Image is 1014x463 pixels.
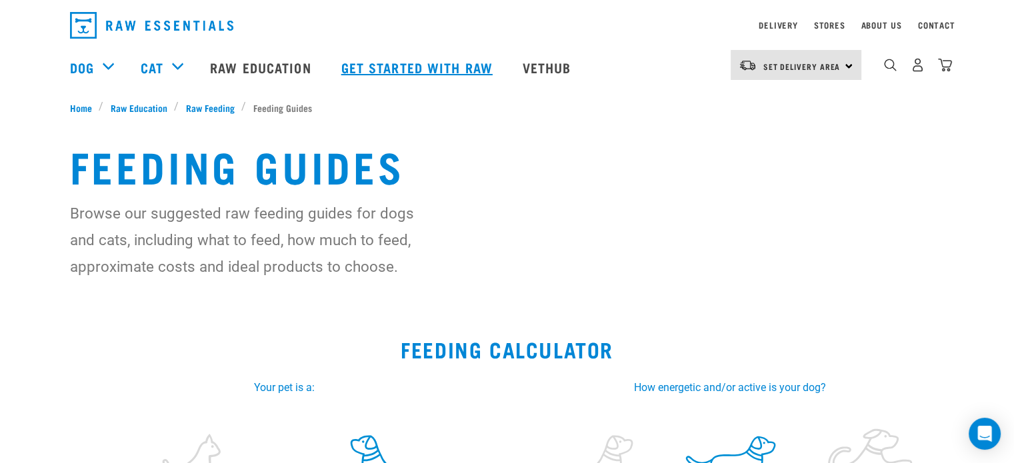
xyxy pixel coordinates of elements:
[884,59,897,71] img: home-icon-1@2x.png
[759,23,797,27] a: Delivery
[70,57,94,77] a: Dog
[918,23,955,27] a: Contact
[16,337,998,361] h2: Feeding Calculator
[938,58,952,72] img: home-icon@2x.png
[141,57,163,77] a: Cat
[70,141,945,189] h1: Feeding Guides
[70,200,420,280] p: Browse our suggested raw feeding guides for dogs and cats, including what to feed, how much to fe...
[103,101,174,115] a: Raw Education
[763,64,841,69] span: Set Delivery Area
[70,101,92,115] span: Home
[328,41,509,94] a: Get started with Raw
[197,41,327,94] a: Raw Education
[78,380,491,396] label: Your pet is a:
[969,418,1001,450] div: Open Intercom Messenger
[814,23,845,27] a: Stores
[70,101,99,115] a: Home
[111,101,167,115] span: Raw Education
[70,101,945,115] nav: breadcrumbs
[509,41,588,94] a: Vethub
[59,7,955,44] nav: dropdown navigation
[70,12,233,39] img: Raw Essentials Logo
[861,23,901,27] a: About Us
[523,380,937,396] label: How energetic and/or active is your dog?
[739,59,757,71] img: van-moving.png
[186,101,235,115] span: Raw Feeding
[179,101,241,115] a: Raw Feeding
[911,58,925,72] img: user.png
